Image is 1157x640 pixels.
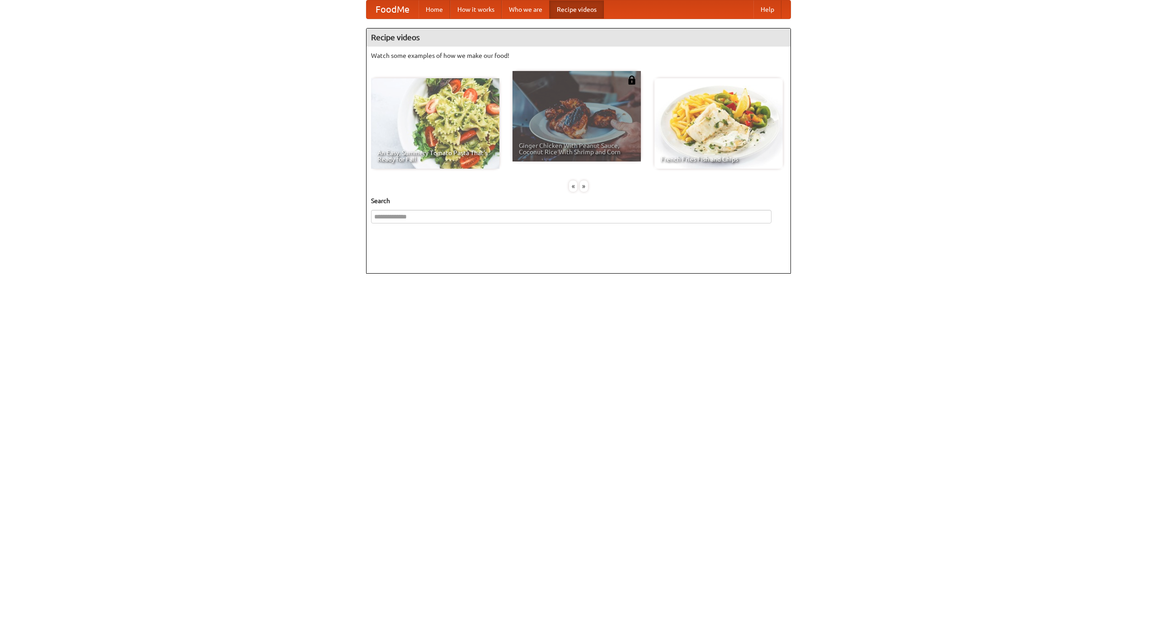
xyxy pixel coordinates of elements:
[580,180,588,192] div: »
[753,0,781,19] a: Help
[654,78,783,169] a: French Fries Fish and Chips
[502,0,550,19] a: Who we are
[661,156,776,162] span: French Fries Fish and Chips
[371,196,786,205] h5: Search
[450,0,502,19] a: How it works
[569,180,577,192] div: «
[419,0,450,19] a: Home
[371,51,786,60] p: Watch some examples of how we make our food!
[367,0,419,19] a: FoodMe
[627,76,636,85] img: 483408.png
[550,0,604,19] a: Recipe videos
[371,78,499,169] a: An Easy, Summery Tomato Pasta That's Ready for Fall
[377,150,493,162] span: An Easy, Summery Tomato Pasta That's Ready for Fall
[367,28,790,47] h4: Recipe videos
